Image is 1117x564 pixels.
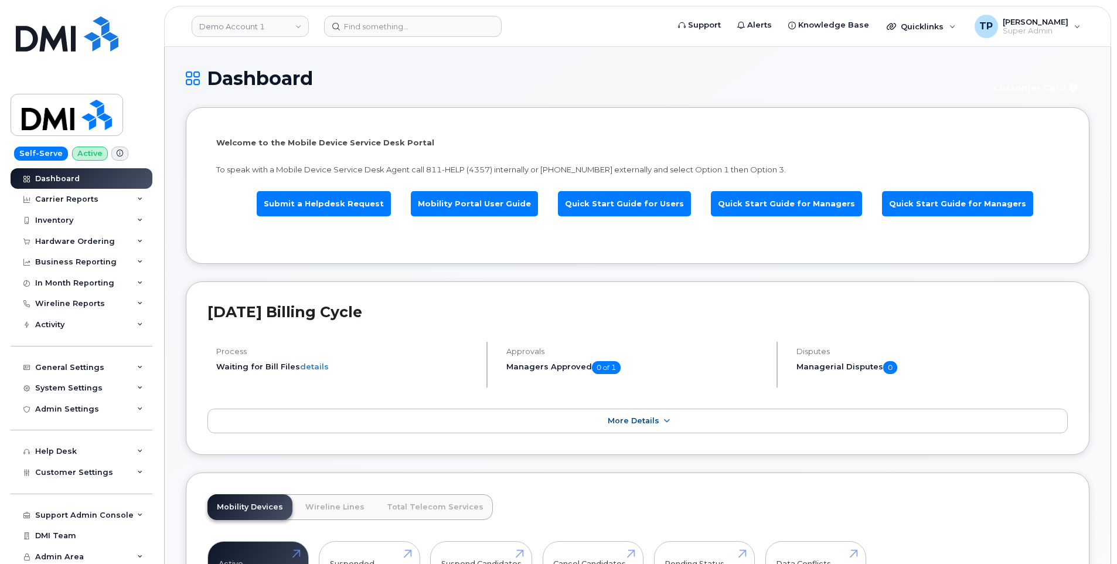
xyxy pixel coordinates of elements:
a: Quick Start Guide for Managers [882,191,1033,216]
a: Mobility Portal User Guide [411,191,538,216]
h4: Disputes [796,347,1068,356]
h4: Process [216,347,476,356]
span: 0 [883,361,897,374]
span: 0 of 1 [592,361,621,374]
button: Customer Card [984,77,1089,98]
h5: Managerial Disputes [796,361,1068,374]
a: Wireline Lines [296,494,374,520]
a: Submit a Helpdesk Request [257,191,391,216]
li: Waiting for Bill Files [216,361,476,372]
a: Quick Start Guide for Users [558,191,691,216]
h1: Dashboard [186,68,978,89]
h4: Approvals [506,347,767,356]
a: Mobility Devices [207,494,292,520]
p: Welcome to the Mobile Device Service Desk Portal [216,137,1059,148]
h2: [DATE] Billing Cycle [207,303,1068,321]
a: details [300,362,329,371]
a: Total Telecom Services [377,494,493,520]
span: More Details [608,416,659,425]
a: Quick Start Guide for Managers [711,191,862,216]
p: To speak with a Mobile Device Service Desk Agent call 811-HELP (4357) internally or [PHONE_NUMBER... [216,164,1059,175]
h5: Managers Approved [506,361,767,374]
